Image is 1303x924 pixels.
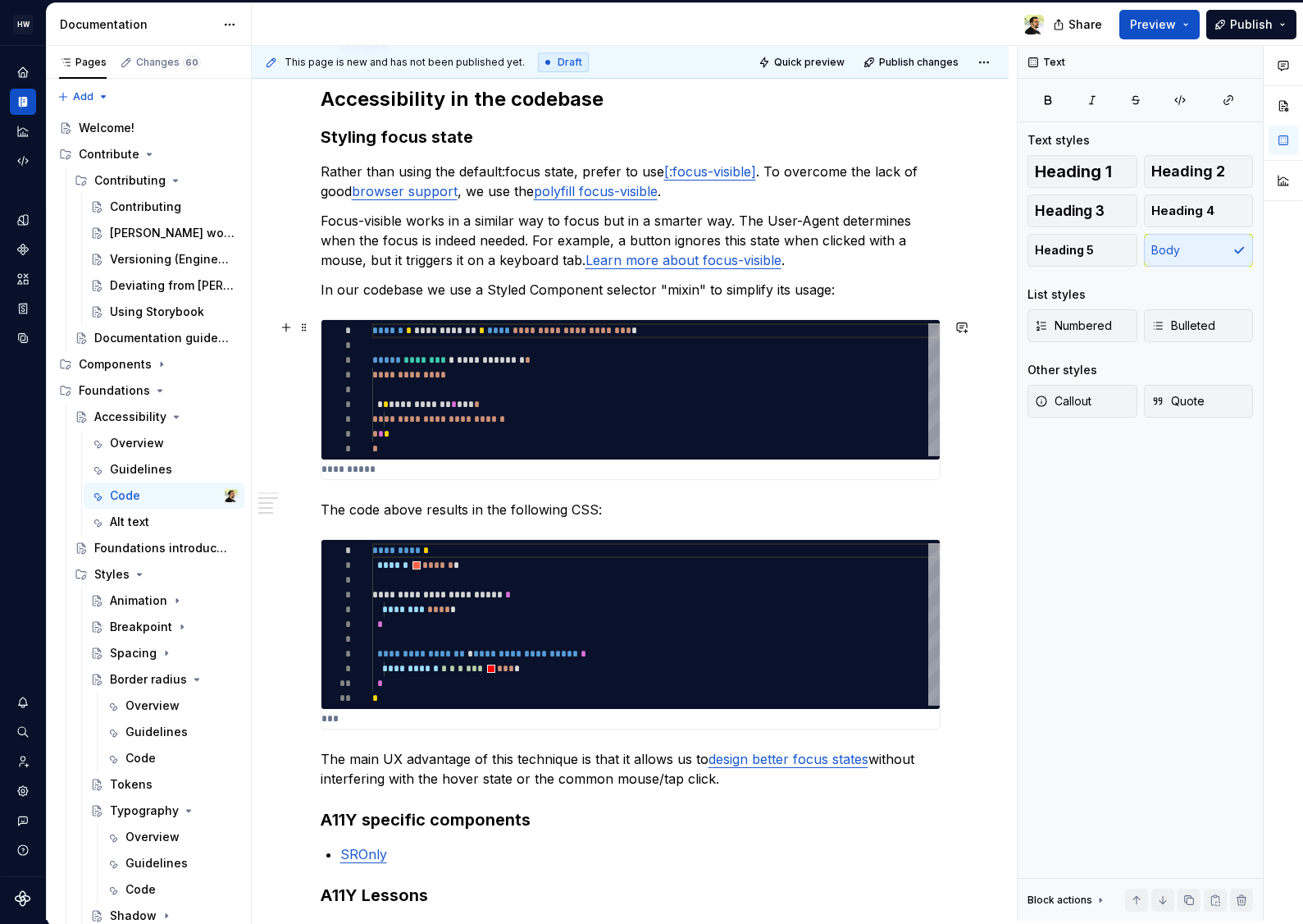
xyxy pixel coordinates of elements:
[321,749,941,789] p: The main UX advantage of this technique is that it allows us to without interfering with the hove...
[1151,203,1214,219] span: Heading 4
[125,698,180,714] div: Overview
[1151,318,1215,334] span: Bulleted
[1027,234,1137,267] button: Heading 5
[52,115,244,141] a: Welcome!
[68,561,244,588] div: Styles
[84,509,244,535] a: Alt text
[1027,155,1137,188] button: Heading 1
[321,211,941,270] p: Focus-visible works in a similar way to focus but in a smarter way. The User-Agent determines whe...
[879,56,959,69] span: Publish changes
[110,435,164,451] div: Overview
[1151,393,1205,409] span: Quote
[10,148,36,174] div: Code automation
[52,377,244,404] div: Foundations
[52,351,244,377] div: Components
[1027,309,1137,342] button: Numbered
[110,304,204,320] div: Using Storybook
[10,118,36,144] a: Analytics
[10,266,36,292] a: Assets
[321,162,941,201] p: Rather than using the default:focus state, prefer to use . To overcome the lack of good , we use ...
[110,671,187,688] div: Border radius
[534,183,658,199] a: polyfill focus-visible
[59,56,107,69] div: Pages
[10,748,36,775] div: Invite team
[352,183,458,199] a: browser support
[321,500,941,519] p: The code above results in the following CSS:
[52,141,244,167] div: Contribute
[1119,10,1200,39] button: Preview
[1027,894,1092,907] div: Block actions
[125,855,188,871] div: Guidelines
[321,126,941,149] h3: Styling focus state
[1045,10,1113,39] button: Share
[10,325,36,351] a: Data sources
[1130,16,1176,33] span: Preview
[774,56,845,69] span: Quick preview
[84,272,244,299] a: Deviating from [PERSON_NAME]
[52,85,114,108] button: Add
[1027,889,1107,912] div: Block actions
[285,56,525,69] span: This page is new and has not been published yet.
[94,409,166,425] div: Accessibility
[125,750,156,766] div: Code
[99,693,244,719] a: Overview
[79,146,139,162] div: Contribute
[10,719,36,745] div: Search ⌘K
[110,908,157,924] div: Shadow
[1035,318,1112,334] span: Numbered
[110,514,149,530] div: Alt text
[321,280,941,300] p: In our codebase we use a Styled Component selector "mixin" to simplify its usage:
[1144,194,1254,227] button: Heading 4
[558,56,582,69] span: Draft
[1144,155,1254,188] button: Heading 2
[110,776,153,793] div: Tokens
[84,456,244,483] a: Guidelines
[183,56,201,69] span: 60
[321,884,941,907] h3: A11Y Lessons
[13,15,33,34] div: HW
[321,808,941,831] h3: A11Y specific components
[94,540,230,556] div: Foundations introduction
[10,807,36,834] div: Contact support
[110,645,157,661] div: Spacing
[84,666,244,693] a: Border radius
[60,16,215,33] div: Documentation
[79,356,152,373] div: Components
[79,382,150,399] div: Foundations
[84,194,244,220] a: Contributing
[10,236,36,263] a: Components
[136,56,201,69] div: Changes
[73,90,93,103] span: Add
[110,277,235,294] div: Deviating from [PERSON_NAME]
[68,404,244,430] a: Accessibility
[10,295,36,322] div: Storybook stories
[1027,132,1090,149] div: Text styles
[84,798,244,824] a: Typography
[94,566,130,583] div: Styles
[99,824,244,850] a: Overview
[99,850,244,876] a: Guidelines
[84,430,244,456] a: Overview
[10,778,36,804] div: Settings
[1144,309,1254,342] button: Bulleted
[10,89,36,115] a: Documentation
[84,588,244,614] a: Animation
[1027,362,1097,378] div: Other styles
[10,689,36,716] div: Notifications
[99,719,244,745] a: Guidelines
[125,829,180,845] div: Overview
[68,325,244,351] a: Documentation guidelines
[1206,10,1296,39] button: Publish
[1035,203,1105,219] span: Heading 3
[110,592,167,609] div: Animation
[1035,242,1094,258] span: Heading 5
[1027,194,1137,227] button: Heading 3
[84,299,244,325] a: Using Storybook
[10,59,36,85] a: Home
[99,876,244,903] a: Code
